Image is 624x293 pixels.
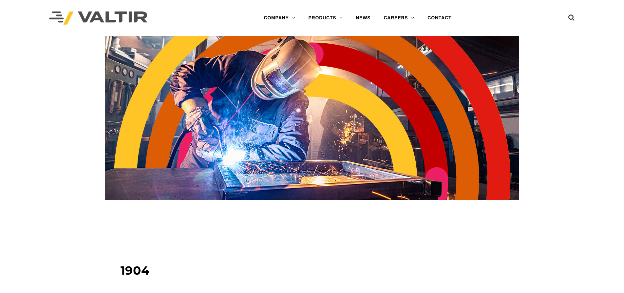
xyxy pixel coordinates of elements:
a: PRODUCTS [302,11,349,25]
span: 1904 [121,263,150,278]
a: NEWS [349,11,377,25]
a: COMPANY [257,11,302,25]
img: Header_Timeline [105,36,519,200]
a: CAREERS [377,11,421,25]
img: Valtir [49,11,147,25]
a: CONTACT [421,11,458,25]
